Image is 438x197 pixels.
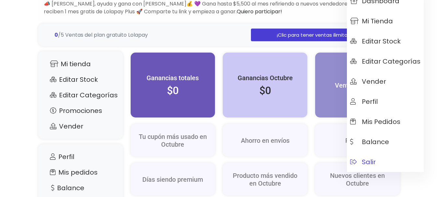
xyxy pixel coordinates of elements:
h5: Ganancias Octubre [229,74,301,82]
span: Editar Stock [350,38,401,45]
a: Balance [45,182,116,194]
h5: Tu cupón más usado en Octubre [137,133,209,148]
h5: Ganancias totales [137,74,209,82]
strong: 0 [54,31,58,39]
span: Mis pedidos [350,118,400,125]
a: Mi tienda [347,11,424,31]
a: Editar Categorías [45,89,116,101]
h5: Ahorro en envíos [229,137,301,144]
a: Perfil [45,151,116,163]
a: Balance [347,132,424,152]
a: Mis pedidos [45,166,116,179]
a: Editar Categorías [347,51,424,71]
a: Editar Stock [347,31,424,51]
a: Salir [347,152,424,172]
span: Perfil [350,98,378,105]
a: Quiero participar! [237,8,282,15]
a: ¡Clic para tener ventas ilimitadas! [251,29,384,41]
span: Vender [350,78,386,85]
a: Mi tienda [45,58,116,70]
span: /5 Ventas del plan gratuito Lolapay [54,31,148,39]
span: Mi tienda [350,18,393,25]
h5: Nuevos clientes en Octubre [322,172,393,187]
a: Vender [45,120,116,132]
h5: Reviews [322,137,393,144]
span: Balance [350,138,389,145]
a: Mis pedidos [347,112,424,132]
a: Vender [347,71,424,92]
h5: Ventas Octubre [322,81,393,89]
span: Editar Categorías [350,58,420,65]
h2: $0 [137,84,209,97]
span: Salir [350,158,376,166]
a: Perfil [347,92,424,112]
a: Editar Stock [45,73,116,86]
a: Promociones [45,105,116,117]
h5: Producto más vendido en Octubre [229,172,301,187]
h5: Días siendo premium [137,176,209,183]
h2: $0 [229,84,301,97]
